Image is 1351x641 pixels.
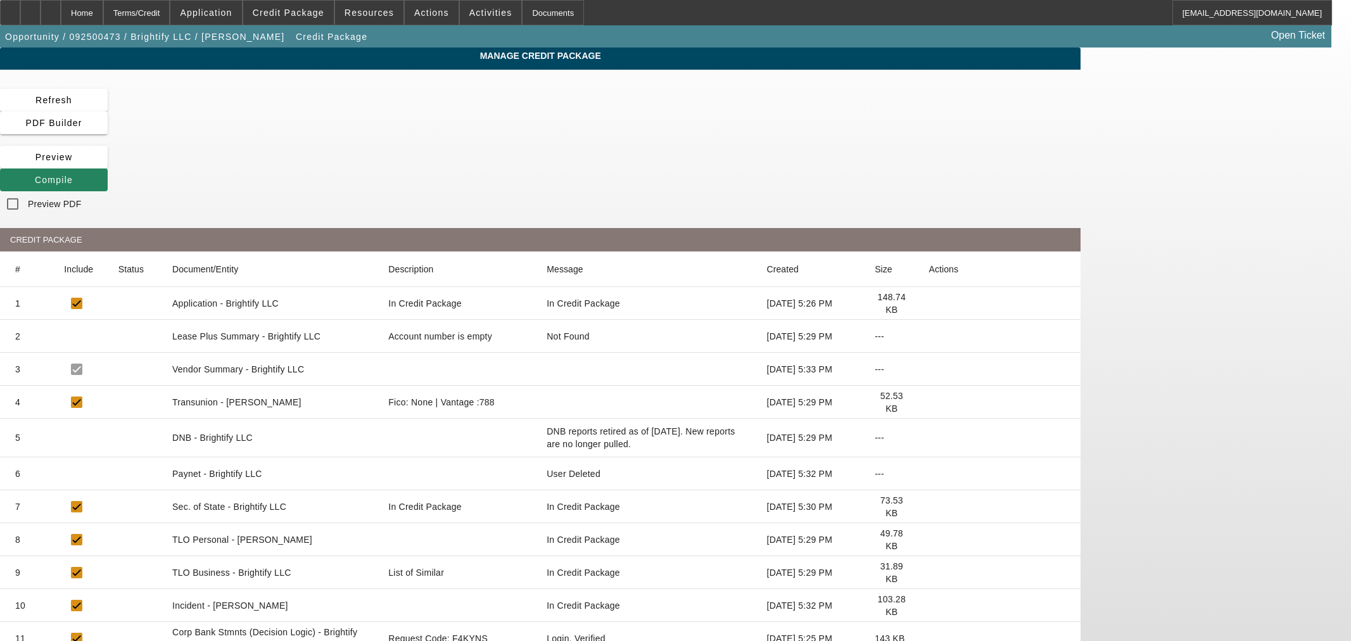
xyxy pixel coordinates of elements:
mat-cell: --- [865,419,918,457]
mat-cell: Transunion - [PERSON_NAME] [162,386,378,419]
mat-cell: [DATE] 5:29 PM [757,320,865,353]
mat-cell: DNB reports retired as of June 26, 2025. New reports are no longer pulled. [540,419,756,457]
mat-cell: 49.78 KB [865,523,918,556]
mat-cell: [DATE] 5:26 PM [757,287,865,320]
mat-cell: [DATE] 5:29 PM [757,556,865,589]
mat-cell: In Credit Package [378,490,540,523]
mat-cell: 52.53 KB [865,386,918,419]
span: Credit Package [296,32,367,42]
mat-cell: 103.28 KB [865,589,918,622]
mat-header-cell: Actions [918,251,1081,287]
mat-cell: Paynet - Brightify LLC [162,457,378,490]
span: Refresh [35,95,72,105]
mat-cell: [DATE] 5:32 PM [757,457,865,490]
mat-cell: Lease Plus Summary - Brightify LLC [162,320,378,353]
mat-cell: In Credit Package [540,490,756,523]
span: Opportunity / 092500473 / Brightify LLC / [PERSON_NAME] [5,32,285,42]
span: Actions [414,8,449,18]
mat-cell: In Credit Package [540,523,756,556]
button: Credit Package [293,25,371,48]
mat-header-cell: Size [865,251,918,287]
mat-cell: Fico: None | Vantage :788 [378,386,540,419]
mat-cell: Sec. of State - Brightify LLC [162,490,378,523]
mat-header-cell: Created [757,251,865,287]
mat-cell: --- [865,320,918,353]
mat-cell: In Credit Package [540,287,756,320]
mat-header-cell: Include [54,251,108,287]
button: Credit Package [243,1,334,25]
mat-cell: null [378,353,540,386]
button: Resources [335,1,403,25]
a: Open Ticket [1266,25,1330,46]
mat-cell: In Credit Package [378,287,540,320]
mat-cell: 73.53 KB [865,490,918,523]
mat-cell: User Deleted [540,457,756,490]
span: Application [180,8,232,18]
mat-cell: Application - Brightify LLC [162,287,378,320]
mat-cell: Account number is empty [378,320,540,353]
mat-cell: [DATE] 5:29 PM [757,386,865,419]
mat-cell: DNB - Brightify LLC [162,419,378,457]
mat-header-cell: Description [378,251,540,287]
mat-cell: 31.89 KB [865,556,918,589]
mat-cell: Not Found [540,320,756,353]
mat-cell: 148.74 KB [865,287,918,320]
mat-cell: --- [865,353,918,386]
span: PDF Builder [25,118,82,128]
span: Activities [469,8,512,18]
span: Manage Credit Package [10,51,1071,61]
mat-cell: --- [865,457,918,490]
mat-header-cell: Status [108,251,162,287]
button: Application [170,1,241,25]
mat-cell: TLO Business - Brightify LLC [162,556,378,589]
mat-cell: [DATE] 5:33 PM [757,353,865,386]
mat-cell: List of Similar [378,556,540,589]
mat-cell: null [540,353,756,386]
mat-cell: [DATE] 5:29 PM [757,523,865,556]
mat-cell: In Credit Package [540,556,756,589]
mat-header-cell: Document/Entity [162,251,378,287]
mat-header-cell: Message [540,251,756,287]
button: Actions [405,1,459,25]
span: Credit Package [253,8,324,18]
span: Compile [35,175,73,185]
mat-cell: [DATE] 5:32 PM [757,589,865,622]
mat-cell: [DATE] 5:29 PM [757,419,865,457]
span: Resources [345,8,394,18]
span: Preview [35,152,73,162]
mat-cell: Vendor Summary - Brightify LLC [162,353,378,386]
button: Activities [460,1,522,25]
mat-cell: TLO Personal - [PERSON_NAME] [162,523,378,556]
mat-cell: In Credit Package [540,589,756,622]
mat-cell: [DATE] 5:30 PM [757,490,865,523]
mat-cell: Incident - [PERSON_NAME] [162,589,378,622]
label: Preview PDF [25,198,81,210]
